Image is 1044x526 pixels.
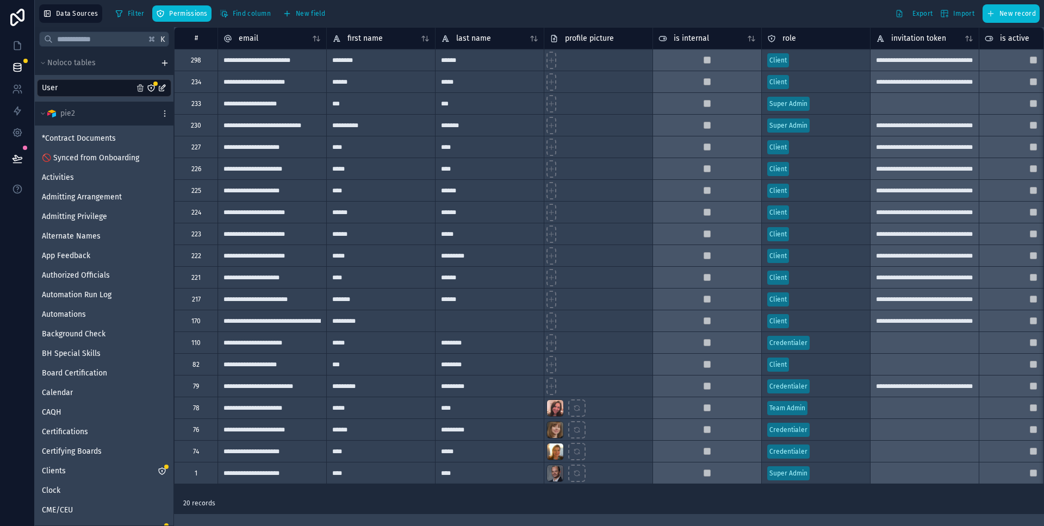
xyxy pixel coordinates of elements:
[1000,33,1029,44] span: is active
[769,121,807,130] div: Super Admin
[191,186,201,195] div: 225
[279,5,330,22] button: New field
[39,4,102,23] button: Data Sources
[769,273,787,283] div: Client
[769,186,787,196] div: Client
[782,33,796,44] span: role
[674,33,709,44] span: is internal
[769,316,787,326] div: Client
[769,208,787,217] div: Client
[769,447,807,456] div: Credentialer
[999,10,1036,18] span: New record
[191,143,201,152] div: 227
[191,230,201,239] div: 223
[152,5,215,22] a: Permissions
[233,10,271,18] span: Find column
[769,99,807,109] div: Super Admin
[983,4,1040,23] button: New record
[169,10,207,18] span: Permissions
[193,382,199,391] div: 79
[191,165,201,173] div: 226
[195,469,197,478] div: 1
[239,33,258,44] span: email
[183,499,215,508] span: 20 records
[456,33,491,44] span: last name
[769,229,787,239] div: Client
[769,77,787,87] div: Client
[191,56,201,65] div: 298
[891,33,946,44] span: invitation token
[191,339,201,347] div: 110
[769,381,807,391] div: Credentialer
[191,208,201,217] div: 224
[191,78,201,86] div: 234
[296,10,326,18] span: New field
[152,5,211,22] button: Permissions
[193,404,200,412] div: 78
[193,425,199,434] div: 76
[769,403,805,413] div: Team Admin
[56,10,98,18] span: Data Sources
[191,317,201,325] div: 170
[191,273,201,282] div: 221
[769,360,787,370] div: Client
[193,447,199,456] div: 74
[128,10,145,18] span: Filter
[953,10,974,18] span: Import
[159,35,166,43] span: K
[936,4,978,23] button: Import
[565,33,614,44] span: profile picture
[891,4,936,23] button: Export
[769,251,787,261] div: Client
[191,121,201,130] div: 230
[183,34,209,42] div: #
[769,142,787,152] div: Client
[191,252,201,260] div: 222
[978,4,1040,23] a: New record
[769,338,807,348] div: Credentialer
[769,468,807,478] div: Super Admin
[111,5,148,22] button: Filter
[192,360,200,369] div: 82
[216,5,275,22] button: Find column
[769,55,787,65] div: Client
[347,33,383,44] span: first name
[769,425,807,435] div: Credentialer
[191,99,201,108] div: 233
[769,164,787,174] div: Client
[192,295,201,304] div: 217
[769,295,787,304] div: Client
[912,10,933,18] span: Export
